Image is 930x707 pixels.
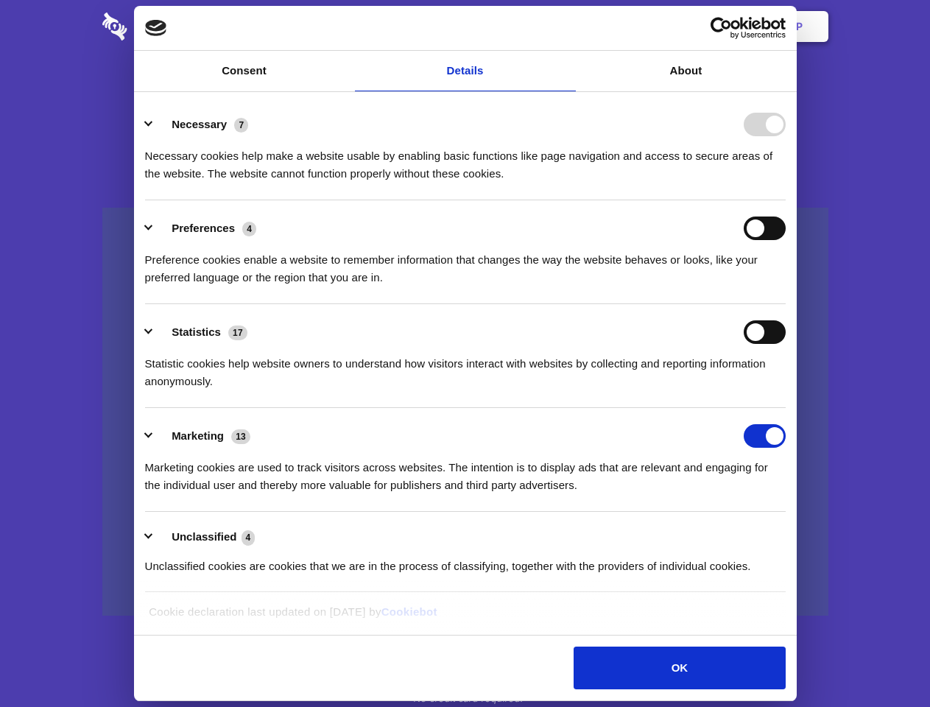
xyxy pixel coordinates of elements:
div: Preference cookies enable a website to remember information that changes the way the website beha... [145,240,786,286]
img: logo [145,20,167,36]
label: Preferences [172,222,235,234]
a: Details [355,51,576,91]
h4: Auto-redaction of sensitive data, encrypted data sharing and self-destructing private chats. Shar... [102,134,828,183]
a: Wistia video thumbnail [102,208,828,616]
a: About [576,51,797,91]
span: 13 [231,429,250,444]
a: Usercentrics Cookiebot - opens in a new window [657,17,786,39]
button: Marketing (13) [145,424,260,448]
a: Contact [597,4,665,49]
a: Consent [134,51,355,91]
button: Necessary (7) [145,113,258,136]
span: 4 [242,222,256,236]
div: Necessary cookies help make a website usable by enabling basic functions like page navigation and... [145,136,786,183]
button: Preferences (4) [145,217,266,240]
a: Login [668,4,732,49]
a: Cookiebot [381,605,437,618]
span: 7 [234,118,248,133]
div: Statistic cookies help website owners to understand how visitors interact with websites by collec... [145,344,786,390]
button: OK [574,647,785,689]
span: 4 [242,530,256,545]
label: Necessary [172,118,227,130]
img: logo-wordmark-white-trans-d4663122ce5f474addd5e946df7df03e33cb6a1c49d2221995e7729f52c070b2.svg [102,13,228,41]
button: Statistics (17) [145,320,257,344]
label: Statistics [172,326,221,338]
div: Marketing cookies are used to track visitors across websites. The intention is to display ads tha... [145,448,786,494]
div: Cookie declaration last updated on [DATE] by [138,603,792,632]
span: 17 [228,326,247,340]
label: Marketing [172,429,224,442]
h1: Eliminate Slack Data Loss. [102,66,828,119]
div: Unclassified cookies are cookies that we are in the process of classifying, together with the pro... [145,546,786,575]
button: Unclassified (4) [145,528,264,546]
iframe: Drift Widget Chat Controller [856,633,912,689]
a: Pricing [432,4,496,49]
